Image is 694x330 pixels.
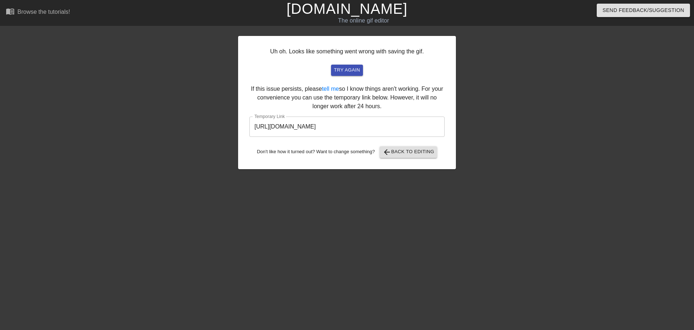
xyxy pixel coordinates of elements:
[331,65,363,76] button: try again
[249,117,445,137] input: bare
[6,7,15,16] span: menu_book
[322,86,339,92] a: tell me
[380,146,437,158] button: Back to Editing
[238,36,456,169] div: Uh oh. Looks like something went wrong with saving the gif. If this issue persists, please so I k...
[597,4,690,17] button: Send Feedback/Suggestion
[383,148,391,156] span: arrow_back
[6,7,70,18] a: Browse the tutorials!
[286,1,407,17] a: [DOMAIN_NAME]
[17,9,70,15] div: Browse the tutorials!
[249,146,445,158] div: Don't like how it turned out? Want to change something?
[383,148,434,156] span: Back to Editing
[334,66,360,74] span: try again
[235,16,492,25] div: The online gif editor
[603,6,684,15] span: Send Feedback/Suggestion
